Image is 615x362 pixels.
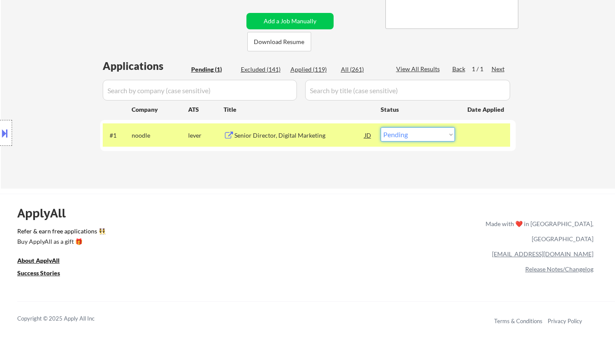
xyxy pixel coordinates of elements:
a: [EMAIL_ADDRESS][DOMAIN_NAME] [492,250,593,258]
div: Excluded (141) [241,65,284,74]
a: Privacy Policy [548,318,582,324]
div: Senior Director, Digital Marketing [234,131,365,140]
div: 1 / 1 [472,65,492,73]
div: Status [381,101,455,117]
u: Success Stories [17,269,60,277]
div: lever [188,131,224,140]
div: ApplyAll [17,206,76,220]
div: Applied (119) [290,65,334,74]
div: Title [224,105,372,114]
div: noodle [132,131,188,140]
div: Copyright © 2025 Apply All Inc [17,315,117,323]
button: Download Resume [247,32,311,51]
div: Company [132,105,188,114]
div: Pending (1) [191,65,234,74]
div: ATS [188,105,224,114]
div: Back [452,65,466,73]
a: Refer & earn free applications 👯‍♀️ [17,228,305,237]
a: Buy ApplyAll as a gift 🎁 [17,237,104,248]
u: About ApplyAll [17,257,60,264]
a: Success Stories [17,269,72,280]
div: Date Applied [467,105,505,114]
input: Search by company (case sensitive) [103,80,297,101]
div: Made with ❤️ in [GEOGRAPHIC_DATA], [GEOGRAPHIC_DATA] [482,216,593,246]
a: Terms & Conditions [494,318,542,324]
a: About ApplyAll [17,256,72,267]
div: Next [492,65,505,73]
button: Add a Job Manually [246,13,334,29]
div: Buy ApplyAll as a gift 🎁 [17,239,104,245]
a: Release Notes/Changelog [525,265,593,273]
div: JD [364,127,372,143]
input: Search by title (case sensitive) [305,80,510,101]
div: All (261) [341,65,384,74]
div: View All Results [396,65,442,73]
